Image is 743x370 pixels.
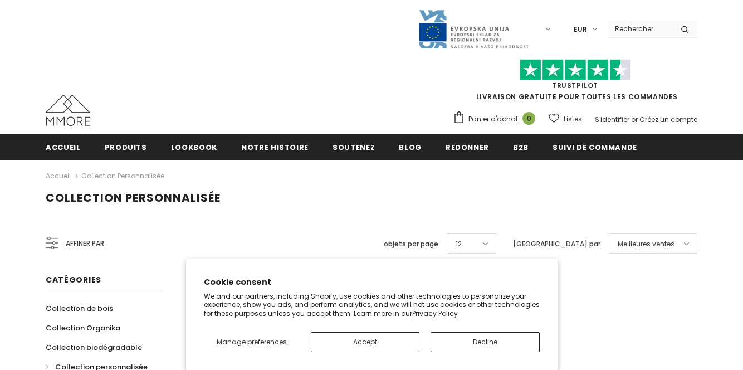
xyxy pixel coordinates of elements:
[46,190,221,206] span: Collection personnalisée
[333,142,375,153] span: soutenez
[241,134,309,159] a: Notre histoire
[608,21,672,37] input: Search Site
[46,318,120,338] a: Collection Organika
[574,24,587,35] span: EUR
[522,112,535,125] span: 0
[311,332,419,352] button: Accept
[595,115,629,124] a: S'identifier
[46,342,142,353] span: Collection biodégradable
[66,237,104,250] span: Affiner par
[446,142,489,153] span: Redonner
[431,332,539,352] button: Decline
[513,142,529,153] span: B2B
[384,238,438,250] label: objets par page
[553,134,637,159] a: Suivi de commande
[46,338,142,357] a: Collection biodégradable
[46,169,71,183] a: Accueil
[418,9,529,50] img: Javni Razpis
[46,274,101,285] span: Catégories
[46,142,81,153] span: Accueil
[46,303,113,314] span: Collection de bois
[171,134,217,159] a: Lookbook
[513,238,600,250] label: [GEOGRAPHIC_DATA] par
[333,134,375,159] a: soutenez
[46,95,90,126] img: Cas MMORE
[171,142,217,153] span: Lookbook
[446,134,489,159] a: Redonner
[46,299,113,318] a: Collection de bois
[399,142,422,153] span: Blog
[81,171,164,181] a: Collection personnalisée
[46,323,120,333] span: Collection Organika
[105,134,147,159] a: Produits
[553,142,637,153] span: Suivi de commande
[631,115,638,124] span: or
[46,134,81,159] a: Accueil
[105,142,147,153] span: Produits
[217,337,287,347] span: Manage preferences
[468,114,518,125] span: Panier d'achat
[418,24,529,33] a: Javni Razpis
[453,64,697,101] span: LIVRAISON GRATUITE POUR TOUTES LES COMMANDES
[399,134,422,159] a: Blog
[241,142,309,153] span: Notre histoire
[513,134,529,159] a: B2B
[456,238,462,250] span: 12
[549,109,582,129] a: Listes
[412,309,458,318] a: Privacy Policy
[639,115,697,124] a: Créez un compte
[618,238,674,250] span: Meilleures ventes
[204,292,540,318] p: We and our partners, including Shopify, use cookies and other technologies to personalize your ex...
[204,332,300,352] button: Manage preferences
[453,111,541,128] a: Panier d'achat 0
[204,276,540,288] h2: Cookie consent
[564,114,582,125] span: Listes
[520,59,631,81] img: Faites confiance aux étoiles pilotes
[552,81,598,90] a: TrustPilot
